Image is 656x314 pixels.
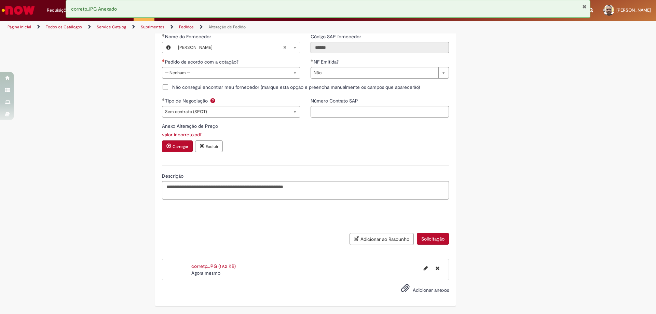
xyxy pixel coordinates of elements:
span: [PERSON_NAME] [178,42,283,53]
button: Solicitação [417,233,449,245]
input: Número Contrato SAP [311,106,449,118]
button: Adicionar ao Rascunho [350,233,414,245]
span: -- Nenhum -- [165,67,286,78]
button: Carregar anexo de Anexo Alteração de Preço [162,140,193,152]
img: ServiceNow [1,3,36,17]
button: Adicionar anexos [399,282,411,298]
a: Alteração de Pedido [208,24,246,30]
span: Anexo Alteração de Preço [162,123,219,129]
span: Pedido de acordo com a cotação? [165,59,240,65]
ul: Trilhas de página [5,21,432,33]
span: Não [314,67,435,78]
span: Agora mesmo [191,270,220,276]
span: Requisições [47,7,71,14]
a: corretp.JPG (19.2 KB) [191,263,236,269]
a: Pedidos [179,24,194,30]
button: Excluir corretp.JPG [432,263,443,274]
time: 30/09/2025 08:27:11 [191,270,220,276]
span: Adicionar anexos [413,287,449,293]
a: Download de valor incorreto.pdf [162,132,202,138]
a: Suprimentos [141,24,164,30]
span: Não consegui encontrar meu fornecedor (marque esta opção e preencha manualmente os campos que apa... [172,84,420,91]
label: Somente leitura - Código SAP fornecedor [311,33,363,40]
span: Necessários [162,59,165,62]
small: Carregar [173,144,188,149]
span: Obrigatório Preenchido [162,98,165,101]
a: Service Catalog [97,24,126,30]
span: corretp.JPG Anexado [71,6,117,12]
input: Código SAP fornecedor [311,42,449,53]
button: Nome do Fornecedor, Visualizar este registro FABIO EDUARDO MARTIN ADMINISTRACAO [162,42,175,53]
span: [PERSON_NAME] [616,7,651,13]
button: Excluir anexo valor incorreto.pdf [195,140,223,152]
span: Ajuda para Tipo de Negociação [209,98,217,103]
abbr: Limpar campo Nome do Fornecedor [279,42,290,53]
a: [PERSON_NAME]Limpar campo Nome do Fornecedor [175,42,300,53]
a: Página inicial [8,24,31,30]
a: Todos os Catálogos [46,24,82,30]
span: Obrigatório Preenchido [162,34,165,37]
span: Tipo de Negociação [165,98,209,104]
button: Editar nome de arquivo corretp.JPG [420,263,432,274]
span: NF Emitida? [314,59,340,65]
span: Descrição [162,173,185,179]
textarea: Descrição [162,181,449,200]
button: Fechar Notificação [582,4,587,9]
small: Excluir [206,144,218,149]
span: Sem contrato (SPOT) [165,106,286,117]
span: Obrigatório Preenchido [311,59,314,62]
span: Nome do Fornecedor [165,33,213,40]
span: Número Contrato SAP [311,98,359,104]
